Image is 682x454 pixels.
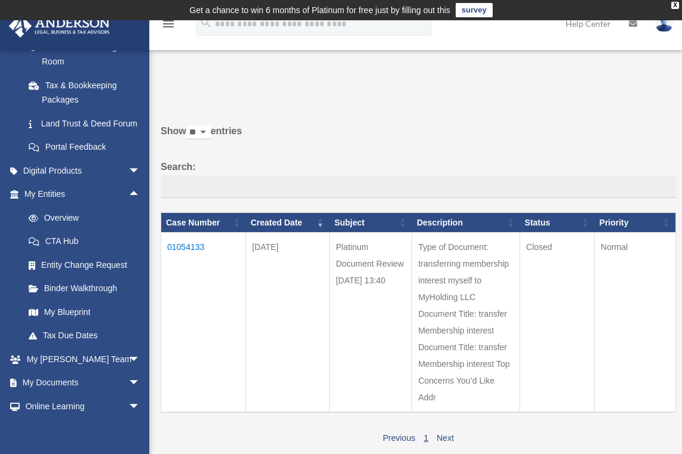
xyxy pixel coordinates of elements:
img: Anderson Advisors Platinum Portal [5,14,113,38]
div: close [671,2,679,9]
a: My [PERSON_NAME] Teamarrow_drop_down [8,347,158,371]
td: 01054133 [161,233,246,413]
input: Search: [161,175,676,198]
th: Created Date: activate to sort column ascending [246,212,330,233]
td: Type of Document: transferring membership interest myself to MyHolding LLC Document Title: transf... [412,233,520,413]
a: Platinum Knowledge Room [17,35,152,73]
th: Priority: activate to sort column ascending [595,212,676,233]
span: arrow_drop_down [128,371,152,396]
img: User Pic [655,15,673,32]
a: survey [456,3,493,17]
td: [DATE] [246,233,330,413]
a: Tax Due Dates [17,324,158,348]
a: Digital Productsarrow_drop_down [8,159,158,183]
a: Binder Walkthrough [17,277,158,301]
span: arrow_drop_up [128,183,152,207]
select: Showentries [186,126,211,140]
td: Closed [520,233,595,413]
a: Previous [383,433,415,443]
a: Online Learningarrow_drop_down [8,394,158,418]
span: arrow_drop_down [128,347,152,372]
a: My Entitiesarrow_drop_up [8,183,158,206]
a: CTA Hub [17,230,158,254]
a: Overview [17,206,158,230]
a: My Documentsarrow_drop_down [8,371,158,395]
th: Description: activate to sort column ascending [412,212,520,233]
span: arrow_drop_down [128,394,152,419]
th: Case Number: activate to sort column ascending [161,212,246,233]
td: Platinum Document Review [DATE] 13:40 [330,233,412,413]
a: My Blueprint [17,300,158,324]
div: Get a chance to win 6 months of Platinum for free just by filling out this [189,3,450,17]
i: menu [161,17,176,31]
label: Search: [161,159,676,198]
th: Status: activate to sort column ascending [520,212,595,233]
a: 1 [423,433,428,443]
a: Tax & Bookkeeping Packages [17,73,152,112]
span: arrow_drop_down [128,159,152,183]
td: Normal [595,233,676,413]
a: Portal Feedback [17,135,152,159]
a: Land Trust & Deed Forum [17,112,152,135]
th: Subject: activate to sort column ascending [330,212,412,233]
a: Entity Change Request [17,253,158,277]
i: search [199,16,213,29]
a: menu [161,21,176,31]
label: Show entries [161,123,676,152]
a: Next [437,433,454,443]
